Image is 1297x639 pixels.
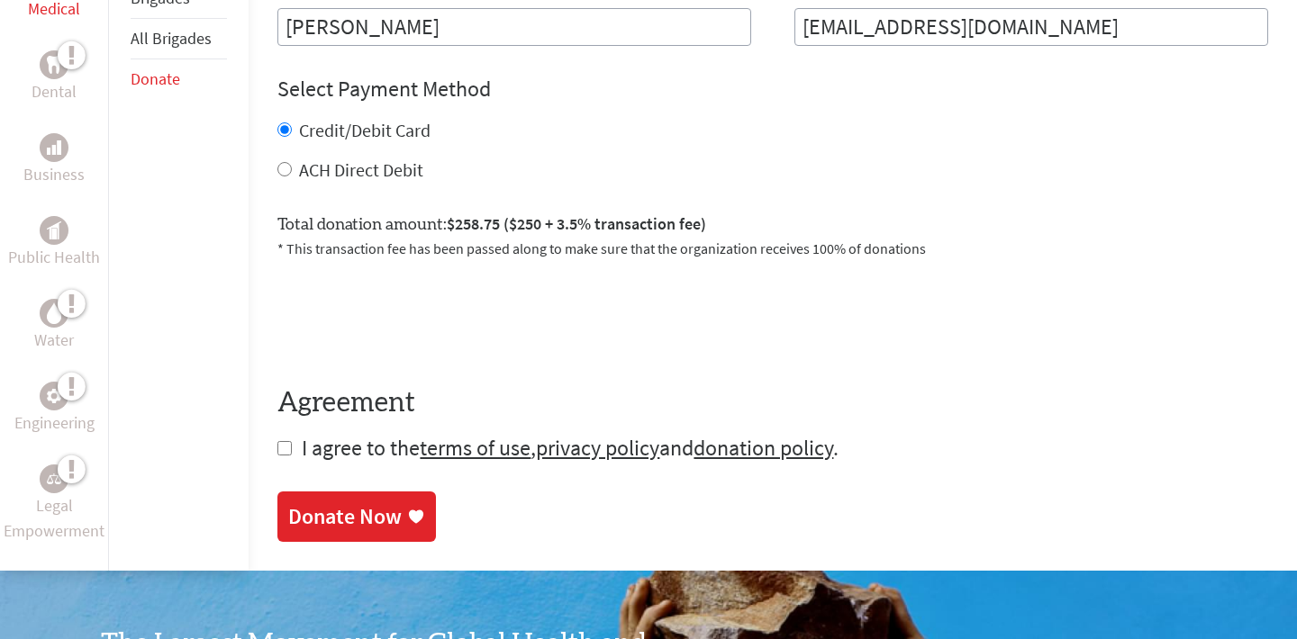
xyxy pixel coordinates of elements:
[23,162,85,187] p: Business
[40,216,68,245] div: Public Health
[14,410,95,436] p: Engineering
[302,434,839,462] span: I agree to the , and .
[47,389,61,403] img: Engineering
[794,8,1268,46] input: Your Email
[277,8,751,46] input: Enter Full Name
[131,19,227,59] li: All Brigades
[32,50,77,104] a: DentalDental
[8,216,100,270] a: Public HealthPublic Health
[299,119,431,141] label: Credit/Debit Card
[277,491,436,542] a: Donate Now
[47,140,61,155] img: Business
[14,382,95,436] a: EngineeringEngineering
[47,221,61,239] img: Public Health
[277,238,1268,259] p: * This transaction fee has been passed along to make sure that the organization receives 100% of ...
[34,299,74,353] a: WaterWater
[23,133,85,187] a: BusinessBusiness
[47,473,61,484] img: Legal Empowerment
[277,211,706,238] label: Total donation amount:
[8,245,100,270] p: Public Health
[288,502,402,531] div: Donate Now
[40,464,68,493] div: Legal Empowerment
[40,133,68,162] div: Business
[40,50,68,79] div: Dental
[131,68,180,89] a: Donate
[131,28,212,49] a: All Brigades
[40,382,68,410] div: Engineering
[34,328,74,353] p: Water
[32,79,77,104] p: Dental
[299,158,423,181] label: ACH Direct Debit
[277,387,1268,419] h4: Agreement
[694,434,833,462] a: donation policy
[40,299,68,328] div: Water
[4,493,104,544] p: Legal Empowerment
[536,434,659,462] a: privacy policy
[47,303,61,324] img: Water
[277,75,1268,103] h4: Select Payment Method
[131,59,227,99] li: Donate
[447,213,706,234] span: $258.75 ($250 + 3.5% transaction fee)
[47,57,61,74] img: Dental
[420,434,531,462] a: terms of use
[277,281,551,351] iframe: reCAPTCHA
[4,464,104,544] a: Legal EmpowermentLegal Empowerment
